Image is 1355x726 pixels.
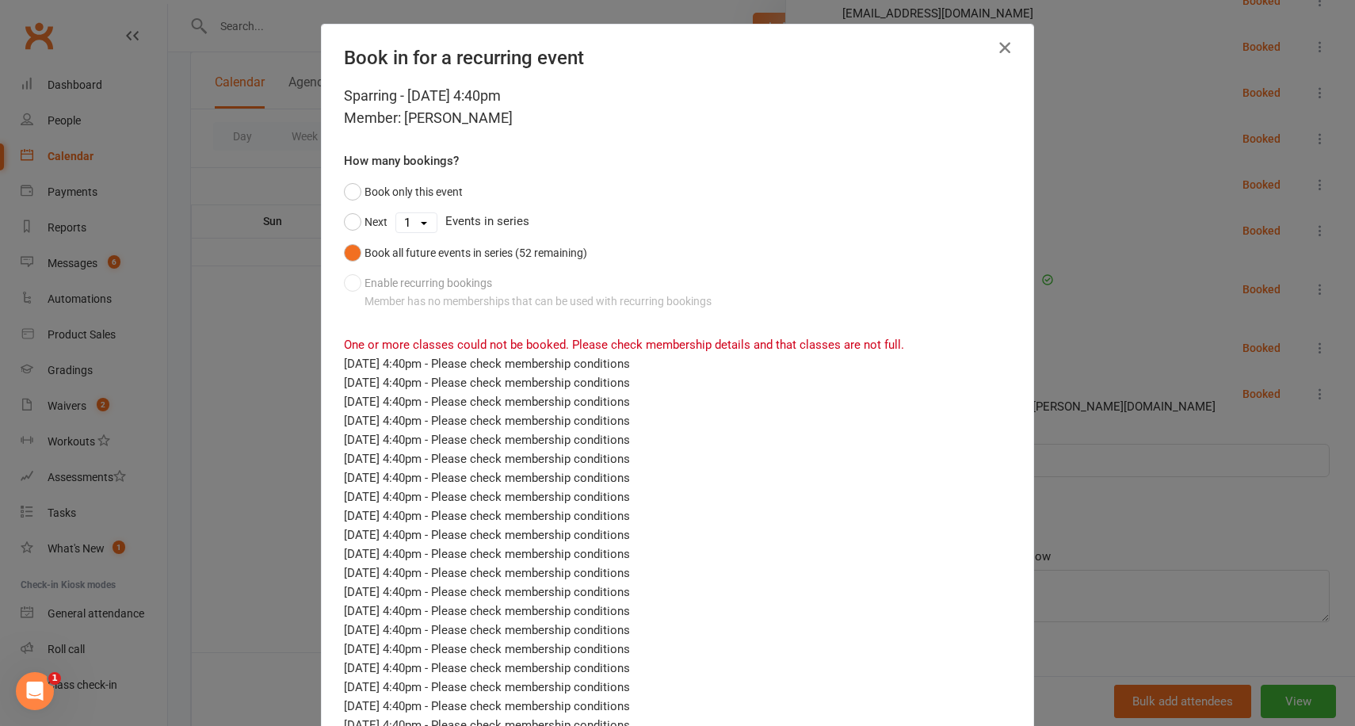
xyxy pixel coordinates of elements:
div: [DATE] 4:40pm - Please check membership conditions [344,411,1011,430]
div: [DATE] 4:40pm - Please check membership conditions [344,621,1011,640]
button: Book only this event [344,177,463,207]
div: [DATE] 4:40pm - Please check membership conditions [344,640,1011,659]
div: [DATE] 4:40pm - Please check membership conditions [344,525,1011,544]
span: 1 [48,672,61,685]
div: [DATE] 4:40pm - Please check membership conditions [344,697,1011,716]
div: [DATE] 4:40pm - Please check membership conditions [344,392,1011,411]
div: [DATE] 4:40pm - Please check membership conditions [344,449,1011,468]
div: [DATE] 4:40pm - Please check membership conditions [344,487,1011,506]
div: [DATE] 4:40pm - Please check membership conditions [344,659,1011,678]
div: [DATE] 4:40pm - Please check membership conditions [344,602,1011,621]
div: [DATE] 4:40pm - Please check membership conditions [344,430,1011,449]
div: [DATE] 4:40pm - Please check membership conditions [344,583,1011,602]
button: Close [992,35,1017,60]
div: Events in series [344,207,1011,237]
div: [DATE] 4:40pm - Please check membership conditions [344,373,1011,392]
span: One or more classes could not be booked. Please check membership details and that classes are not... [344,338,904,352]
iframe: Intercom live chat [16,672,54,710]
div: [DATE] 4:40pm - Please check membership conditions [344,678,1011,697]
button: Book all future events in series (52 remaining) [344,238,587,268]
div: [DATE] 4:40pm - Please check membership conditions [344,354,1011,373]
button: Next [344,207,387,237]
div: [DATE] 4:40pm - Please check membership conditions [344,468,1011,487]
div: [DATE] 4:40pm - Please check membership conditions [344,506,1011,525]
h4: Book in for a recurring event [344,47,1011,69]
div: Book all future events in series (52 remaining) [365,244,587,262]
label: How many bookings? [344,151,459,170]
div: [DATE] 4:40pm - Please check membership conditions [344,564,1011,583]
div: Sparring - [DATE] 4:40pm Member: [PERSON_NAME] [344,85,1011,129]
div: [DATE] 4:40pm - Please check membership conditions [344,544,1011,564]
